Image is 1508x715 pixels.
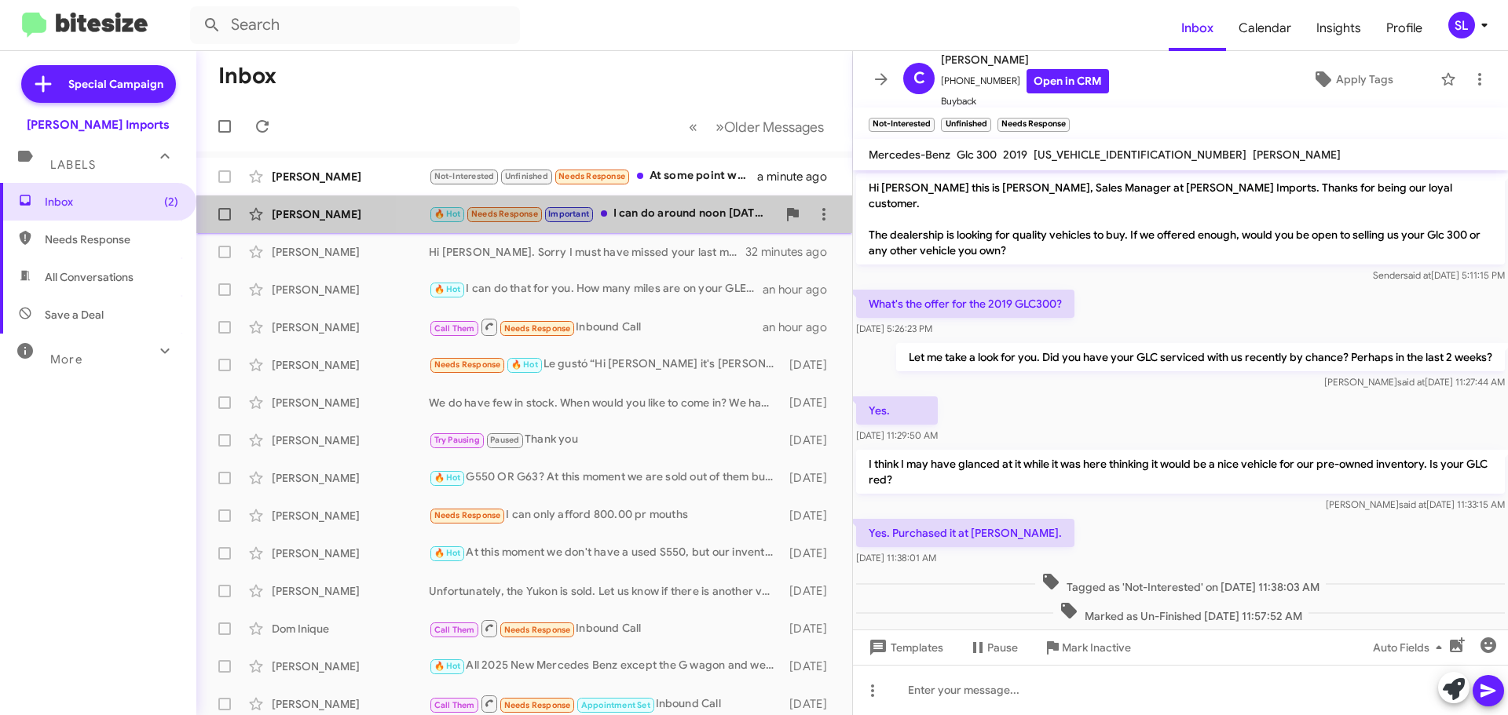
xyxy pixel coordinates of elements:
div: [DATE] [781,621,840,637]
button: Pause [956,633,1030,662]
span: Call Them [434,323,475,334]
span: 🔥 Hot [434,548,461,558]
span: Needs Response [45,232,178,247]
span: Call Them [434,700,475,710]
div: [DATE] [781,658,840,674]
span: said at [1404,269,1431,281]
div: [DATE] [781,395,840,410]
div: Le gustó “Hi [PERSON_NAME] it's [PERSON_NAME] at [PERSON_NAME] Imports. I saw you've been in touc... [429,356,781,374]
a: Open in CRM [1027,69,1109,93]
div: [PERSON_NAME] [272,395,429,410]
small: Unfinished [941,118,990,132]
span: Needs Response [504,323,571,334]
div: [PERSON_NAME] [272,545,429,561]
div: [PERSON_NAME] [272,319,429,335]
div: I can only afford 800.00 pr mouths [429,506,781,524]
div: [PERSON_NAME] [272,244,429,260]
small: Needs Response [997,118,1070,132]
div: I can do that for you. How many miles are on your GLE53 currently? [429,280,763,298]
h1: Inbox [218,64,276,89]
div: [PERSON_NAME] [272,206,429,222]
span: More [50,352,82,367]
span: C [913,66,925,91]
p: Yes. [856,396,938,425]
div: I can do around noon [DATE]? [429,205,777,223]
div: Inbound Call [429,317,763,337]
span: All Conversations [45,269,134,285]
span: Mark Inactive [1062,633,1131,662]
span: Inbox [1169,5,1226,51]
span: Mercedes-Benz [869,148,950,162]
span: Inbox [45,194,178,210]
span: [US_VEHICLE_IDENTIFICATION_NUMBER] [1034,148,1246,162]
div: [DATE] [781,583,840,599]
span: Needs Response [434,510,501,520]
button: Previous [679,111,707,143]
span: Auto Fields [1373,633,1448,662]
div: [DATE] [781,508,840,523]
span: [PERSON_NAME] [DATE] 11:33:15 AM [1326,498,1505,510]
span: Needs Response [471,209,538,219]
div: We do have few in stock. When would you like to come in? We have an opening [DATE] at 1:15pm or 5... [429,395,781,410]
div: Inbound Call [429,618,781,638]
div: an hour ago [763,319,840,335]
div: [PERSON_NAME] [272,282,429,297]
div: a minute ago [757,169,840,184]
div: [PERSON_NAME] [272,508,429,523]
div: [PERSON_NAME] [272,696,429,712]
div: Hi [PERSON_NAME]. Sorry I must have missed your last message. What kind of Chevy/GMC/Cadillac are... [429,244,745,260]
button: Next [706,111,833,143]
div: [PERSON_NAME] [272,658,429,674]
div: Thank you [429,431,781,449]
p: Yes. Purchased it at [PERSON_NAME]. [856,519,1074,547]
span: [PHONE_NUMBER] [941,69,1109,93]
nav: Page navigation example [680,111,833,143]
div: Inbound Call [429,694,781,713]
span: 🔥 Hot [511,359,538,370]
span: Profile [1374,5,1435,51]
span: Unfinished [505,171,548,181]
div: [PERSON_NAME] [272,357,429,373]
span: 🔥 Hot [434,661,461,671]
span: Tagged as 'Not-Interested' on [DATE] 11:38:03 AM [1035,572,1326,595]
div: [DATE] [781,696,840,712]
span: Sender [DATE] 5:11:15 PM [1373,269,1505,281]
a: Insights [1304,5,1374,51]
div: 32 minutes ago [745,244,840,260]
span: Pause [987,633,1018,662]
span: [DATE] 11:38:01 AM [856,552,936,564]
div: All 2025 New Mercedes Benz except the G wagon and we also have specials for selected 2026 New Mer... [429,657,781,675]
span: said at [1397,376,1425,388]
div: [DATE] [781,432,840,448]
div: [PERSON_NAME] Imports [27,117,170,133]
span: Labels [50,158,96,172]
span: Needs Response [434,359,501,370]
button: SL [1435,12,1491,38]
span: Paused [490,435,519,445]
span: [PERSON_NAME] [1253,148,1341,162]
div: [DATE] [781,545,840,561]
span: [PERSON_NAME] [941,50,1109,69]
div: an hour ago [763,282,840,297]
span: Special Campaign [68,76,163,92]
span: Templates [866,633,943,662]
div: Unfortunately, the Yukon is sold. Let us know if there is another vehicle that catches your eye. [429,583,781,599]
div: [PERSON_NAME] [272,169,429,184]
span: 🔥 Hot [434,472,461,483]
div: [PERSON_NAME] [272,432,429,448]
span: « [689,117,697,137]
span: » [716,117,724,137]
span: Call Them [434,625,475,635]
span: Calendar [1226,5,1304,51]
div: [PERSON_NAME] [272,470,429,486]
small: Not-Interested [869,118,935,132]
div: [PERSON_NAME] [272,583,429,599]
span: Older Messages [724,119,824,136]
button: Mark Inactive [1030,633,1144,662]
span: said at [1399,498,1426,510]
span: Needs Response [558,171,625,181]
span: Not-Interested [434,171,495,181]
div: [DATE] [781,357,840,373]
span: Marked as Un-Finished [DATE] 11:57:52 AM [1053,601,1309,624]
